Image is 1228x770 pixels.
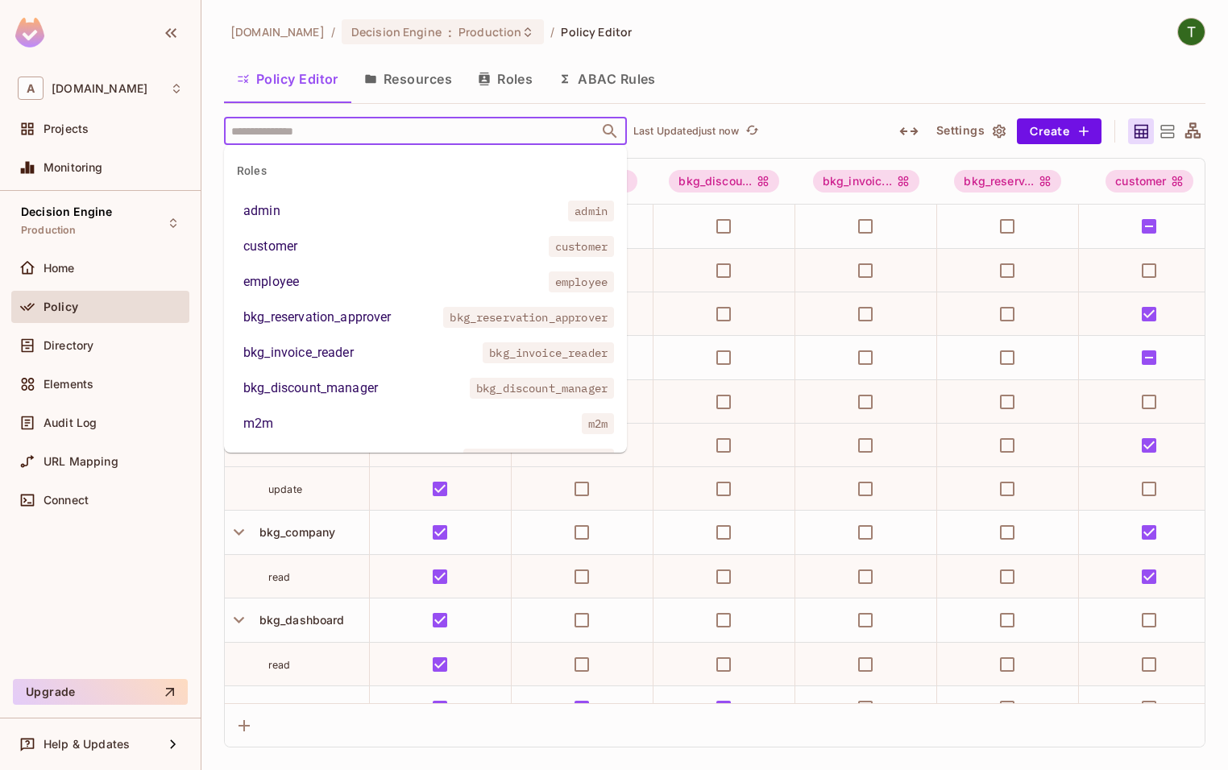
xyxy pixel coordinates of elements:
span: bkg_reservation_approver [954,170,1061,192]
span: read [268,659,291,671]
span: read [268,571,291,583]
div: bkg_discount_approver [243,449,377,469]
span: customer [549,236,614,257]
span: Production [21,224,77,237]
button: Policy Editor [224,59,351,99]
button: refresh [742,122,761,141]
span: Connect [44,494,89,507]
div: bkg_reserv... [954,170,1061,192]
button: Roles [465,59,546,99]
span: A [18,77,44,100]
span: Click to refresh data [739,122,761,141]
button: ABAC Rules [546,59,669,99]
button: Close [599,120,621,143]
span: Decision Engine [351,24,442,39]
span: bkg_dashboard [253,613,345,627]
span: bkg_invoice_reader [813,170,919,192]
span: Audit Log [44,416,97,429]
div: bkg_reservation_approver [243,308,392,327]
div: bkg_invoic... [813,170,919,192]
span: Directory [44,339,93,352]
span: Home [44,262,75,275]
span: Decision Engine [21,205,112,218]
span: bkg_discount_manager [470,378,614,399]
span: : [447,26,453,39]
span: bkg_discount_approver [463,449,614,470]
div: customer [243,237,297,256]
span: bkg_company [253,525,336,539]
p: Last Updated just now [633,125,739,138]
span: employee [549,271,614,292]
img: SReyMgAAAABJRU5ErkJggg== [15,18,44,48]
span: Monitoring [44,161,103,174]
button: Settings [930,118,1010,144]
div: customer [1106,170,1193,192]
div: m2m [243,414,273,433]
button: Resources [351,59,465,99]
span: bkg_discount [253,701,334,714]
span: the active workspace [230,24,325,39]
span: Elements [44,378,93,391]
span: Workspace: abclojistik.com [52,82,147,95]
div: employee [243,272,299,292]
span: Help & Updates [44,738,130,751]
span: Production [458,24,521,39]
span: bkg_reservation_approver [443,307,614,328]
span: Policy [44,300,78,313]
span: Projects [44,122,89,135]
span: admin [568,201,614,221]
li: / [331,24,335,39]
div: bkg_discou... [669,170,779,192]
div: Roles [224,151,627,190]
img: Taha ÇEKEN [1178,19,1205,45]
span: m2m [582,413,614,434]
span: URL Mapping [44,455,118,468]
div: admin [243,201,280,221]
span: refresh [745,123,759,139]
span: update [268,483,302,495]
span: bkg_invoice_reader [483,342,614,363]
span: Policy Editor [561,24,632,39]
button: Upgrade [13,679,188,705]
div: bkg_invoice_reader [243,343,354,362]
button: Create [1017,118,1101,144]
div: bkg_discount_manager [243,379,378,398]
span: bkg_discount_manager [669,170,779,192]
li: / [550,24,554,39]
